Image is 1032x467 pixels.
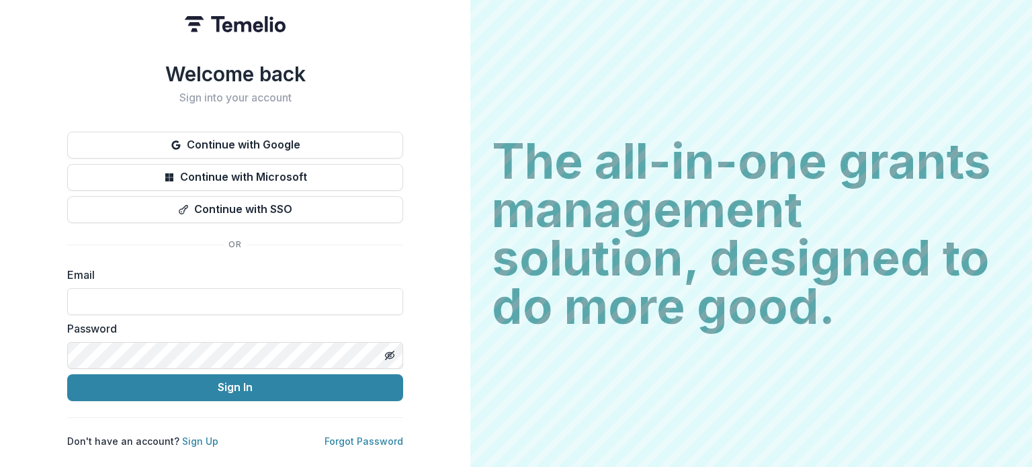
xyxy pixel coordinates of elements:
[67,132,403,159] button: Continue with Google
[379,345,400,366] button: Toggle password visibility
[67,196,403,223] button: Continue with SSO
[325,435,403,447] a: Forgot Password
[67,267,395,283] label: Email
[67,62,403,86] h1: Welcome back
[67,321,395,337] label: Password
[67,374,403,401] button: Sign In
[67,164,403,191] button: Continue with Microsoft
[67,91,403,104] h2: Sign into your account
[185,16,286,32] img: Temelio
[67,434,218,448] p: Don't have an account?
[182,435,218,447] a: Sign Up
